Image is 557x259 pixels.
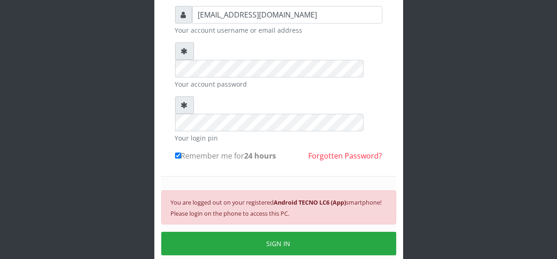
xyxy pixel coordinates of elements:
[161,232,396,255] button: SIGN IN
[309,151,382,161] a: Forgotten Password?
[175,133,382,143] small: Your login pin
[171,198,382,218] small: You are logged out on your registered smartphone! Please login on the phone to access this PC.
[274,198,346,206] b: Android TECNO LC6 (App)
[175,153,181,159] input: Remember me for24 hours
[245,151,276,161] b: 24 hours
[175,150,276,161] label: Remember me for
[175,25,382,35] small: Your account username or email address
[175,79,382,89] small: Your account password
[192,6,382,24] input: Username or email address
